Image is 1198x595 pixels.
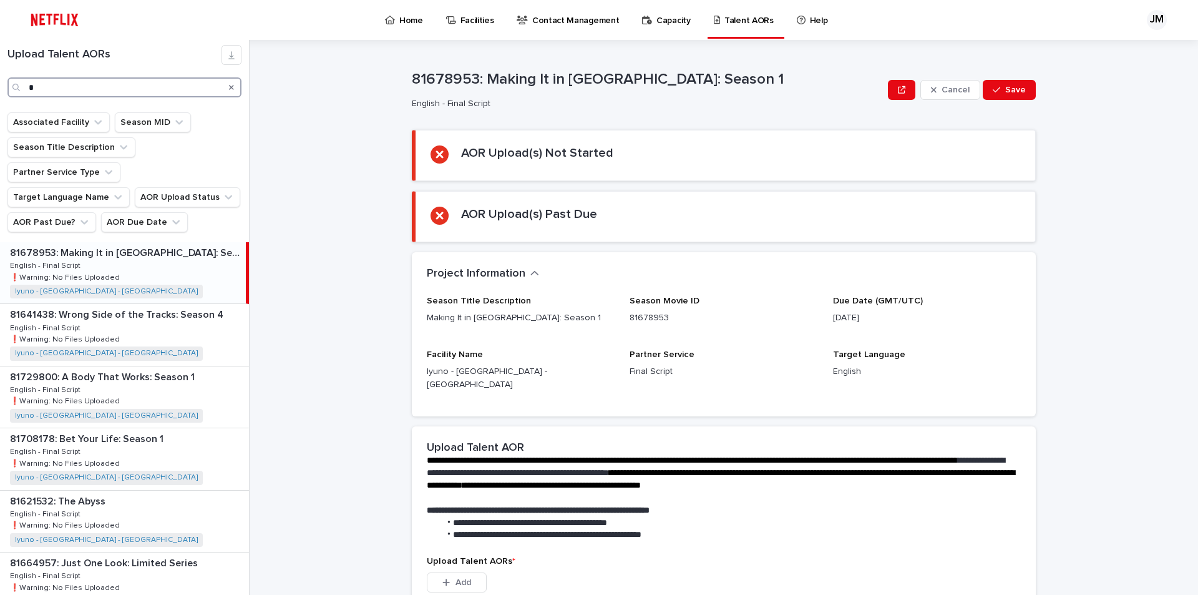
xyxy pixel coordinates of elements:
[1005,86,1026,94] span: Save
[10,271,122,282] p: ❗️Warning: No Files Uploaded
[101,212,188,232] button: AOR Due Date
[7,112,110,132] button: Associated Facility
[10,395,122,406] p: ❗️Warning: No Files Uploaded
[920,80,980,100] button: Cancel
[7,137,135,157] button: Season Title Description
[15,287,198,296] a: Iyuno - [GEOGRAPHIC_DATA] - [GEOGRAPHIC_DATA]
[427,365,615,391] p: Iyuno - [GEOGRAPHIC_DATA] - [GEOGRAPHIC_DATA]
[7,187,130,207] button: Target Language Name
[7,212,96,232] button: AOR Past Due?
[10,508,83,519] p: English - Final Script
[630,297,699,305] span: Season Movie ID
[461,207,597,222] h2: AOR Upload(s) Past Due
[10,322,83,333] p: English - Final Script
[10,457,122,468] p: ❗️Warning: No Files Uploaded
[427,267,539,281] button: Project Information
[427,573,487,593] button: Add
[15,349,198,358] a: Iyuno - [GEOGRAPHIC_DATA] - [GEOGRAPHIC_DATA]
[115,112,191,132] button: Season MID
[630,350,694,359] span: Partner Service
[833,365,1021,378] p: English
[427,350,483,359] span: Facility Name
[7,162,120,182] button: Partner Service Type
[10,581,122,593] p: ❗️Warning: No Files Uploaded
[427,267,525,281] h2: Project Information
[15,411,198,420] a: Iyuno - [GEOGRAPHIC_DATA] - [GEOGRAPHIC_DATA]
[10,445,83,456] p: English - Final Script
[461,145,613,160] h2: AOR Upload(s) Not Started
[412,71,883,89] p: 81678953: Making It in [GEOGRAPHIC_DATA]: Season 1
[427,557,515,566] span: Upload Talent AORs
[833,350,905,359] span: Target Language
[630,365,817,378] p: Final Script
[942,86,970,94] span: Cancel
[135,187,240,207] button: AOR Upload Status
[630,312,817,325] p: 81678953
[983,80,1036,100] button: Save
[25,7,84,32] img: ifQbXi3ZQGMSEF7WDB7W
[15,473,198,482] a: Iyuno - [GEOGRAPHIC_DATA] - [GEOGRAPHIC_DATA]
[455,578,471,587] span: Add
[10,245,243,259] p: 81678953: Making It in [GEOGRAPHIC_DATA]: Season 1
[10,555,200,569] p: 81664957: Just One Look: Limited Series
[10,569,83,581] p: English - Final Script
[10,333,122,344] p: ❗️Warning: No Files Uploaded
[10,519,122,530] p: ❗️Warning: No Files Uploaded
[427,297,531,305] span: Season Title Description
[833,312,1021,325] p: [DATE]
[10,431,166,445] p: 81708178: Bet Your Life: Season 1
[7,77,241,97] input: Search
[10,493,108,508] p: 81621532: The Abyss
[412,99,878,109] p: English - Final Script
[10,259,83,270] p: English - Final Script
[10,383,83,395] p: English - Final Script
[427,312,615,325] p: Making It in [GEOGRAPHIC_DATA]: Season 1
[427,441,524,455] h2: Upload Talent AOR
[10,307,226,321] p: 81641438: Wrong Side of the Tracks: Season 4
[1147,10,1167,30] div: JM
[7,48,222,62] h1: Upload Talent AORs
[10,369,197,383] p: 81729800: A Body That Works: Season 1
[15,536,198,544] a: Iyuno - [GEOGRAPHIC_DATA] - [GEOGRAPHIC_DATA]
[833,297,923,305] span: Due Date (GMT/UTC)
